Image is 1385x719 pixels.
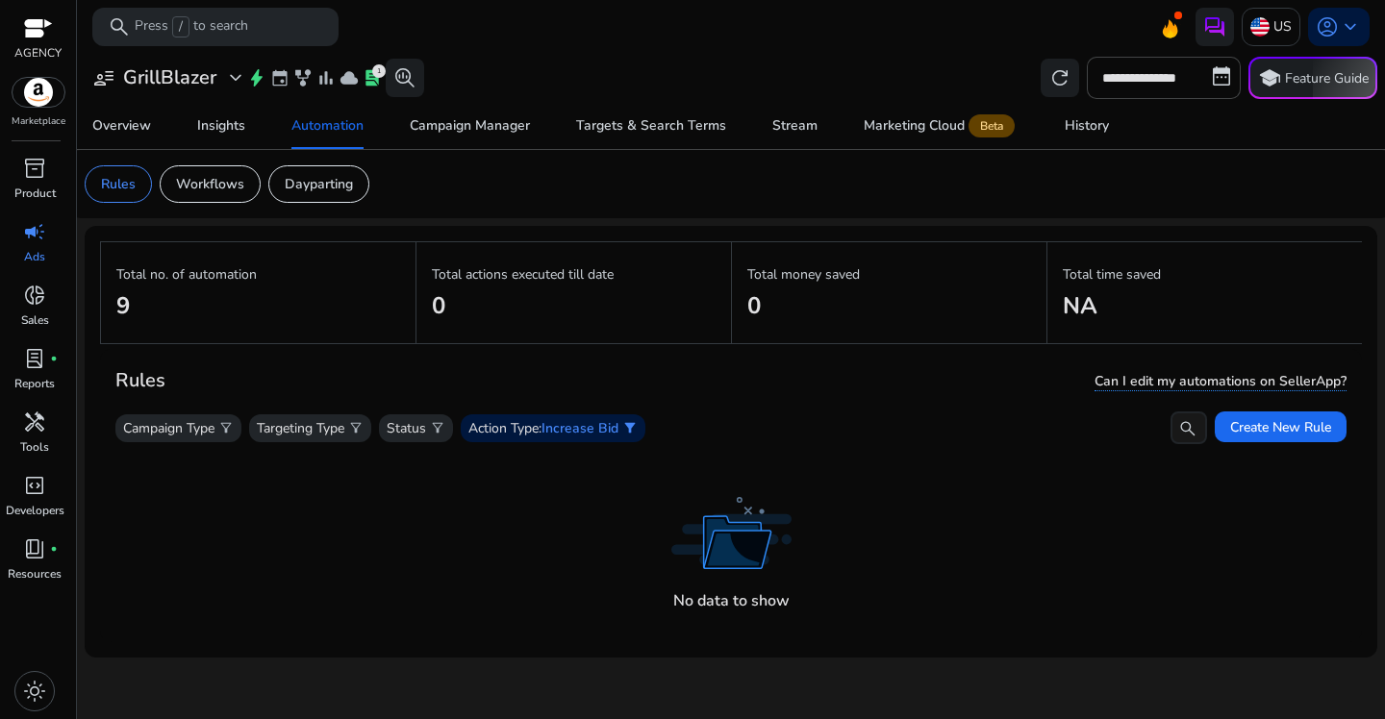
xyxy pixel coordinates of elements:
span: family_history [293,68,313,87]
span: handyman [23,410,46,434]
span: / [172,16,189,37]
span: filter_alt [430,420,445,435]
div: Targets & Search Terms [576,119,726,133]
span: inventory_2 [23,157,46,180]
span: Increase Bid [541,419,618,437]
p: Total no. of automation [116,264,400,285]
h3: Rules [115,369,165,392]
button: search_insights [386,59,424,97]
span: search_insights [393,66,416,89]
p: Total actions executed till date [432,264,716,285]
p: Total time saved [1063,264,1347,285]
h2: 0 [432,292,716,320]
p: Rules [101,174,136,194]
div: Marketing Cloud [864,118,1019,134]
p: Campaign Type [123,418,214,438]
span: lab_profile [363,68,382,87]
span: book_4 [23,537,46,560]
span: expand_more [224,66,247,89]
p: AGENCY [14,44,62,62]
h2: 9 [116,292,400,320]
span: donut_small [23,284,46,307]
span: lab_profile [23,347,46,370]
span: Create New Rule [1230,417,1331,437]
p: Feature Guide [1285,69,1369,88]
p: Ads [24,248,45,265]
h2: NA [1063,292,1347,320]
p: Workflows [176,174,244,194]
p: Total money saved [747,264,1031,285]
p: Developers [6,502,64,519]
div: Campaign Manager [410,119,530,133]
p: Sales [21,311,49,329]
span: bar_chart [316,68,336,87]
span: code_blocks [23,474,46,497]
button: schoolFeature Guide [1248,57,1377,99]
p: Dayparting [285,174,353,194]
button: refresh [1041,59,1079,97]
div: Insights [197,119,245,133]
p: Reports [14,375,55,392]
span: campaign [23,220,46,243]
span: filter_alt [622,420,638,435]
div: 1 [372,64,386,78]
span: refresh [1048,66,1071,89]
span: light_mode [23,680,46,703]
span: account_circle [1316,15,1339,38]
div: Automation [291,119,364,133]
p: : [539,418,618,438]
span: bolt [247,68,266,87]
h4: No data to show [673,592,790,610]
div: Stream [772,119,818,133]
span: search [1178,419,1197,438]
span: Beta [969,114,1015,137]
p: Marketplace [12,114,65,129]
img: amazon.svg [13,78,64,107]
span: keyboard_arrow_down [1339,15,1362,38]
span: fiber_manual_record [50,355,58,362]
h3: GrillBlazer [123,66,216,89]
h2: 0 [747,292,1031,320]
span: fiber_manual_record [50,545,58,553]
span: filter_alt [348,420,364,435]
span: search [108,15,131,38]
p: Resources [8,565,62,583]
p: Tools [20,438,49,456]
span: user_attributes [92,66,115,89]
p: Press to search [135,16,248,37]
span: cloud [340,68,359,87]
span: event [270,68,290,87]
p: Product [14,185,56,202]
span: filter_alt [218,420,234,435]
span: Can I edit my automations on SellerApp? [1095,372,1347,391]
div: Overview [92,119,151,133]
button: Create New Rule [1215,411,1347,442]
p: Status [387,418,426,438]
p: US [1273,10,1292,43]
img: us.svg [1250,17,1270,37]
p: Targeting Type [257,418,344,438]
span: school [1258,66,1281,89]
p: Action Type [468,418,539,438]
div: History [1065,119,1109,133]
img: no_data_found_dark.svg [671,497,792,569]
